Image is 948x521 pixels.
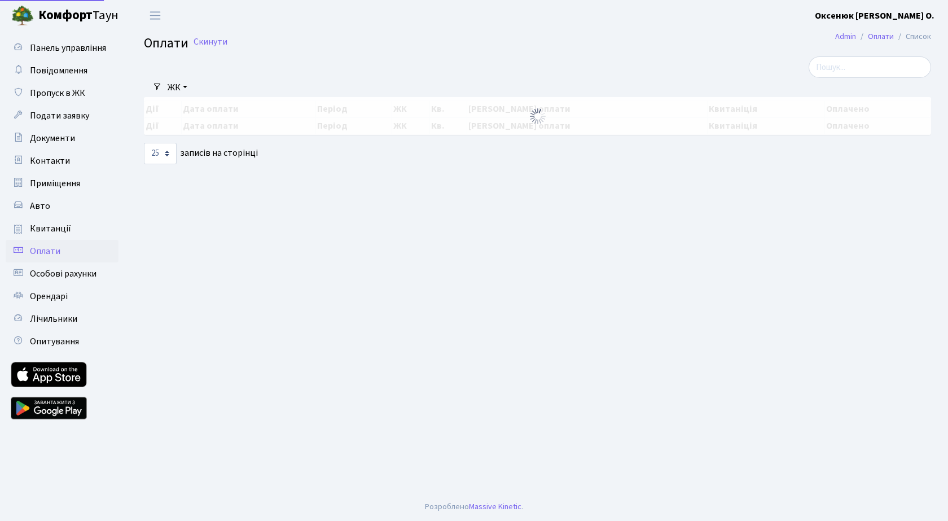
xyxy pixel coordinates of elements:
[6,59,118,82] a: Повідомлення
[835,30,856,42] a: Admin
[815,10,934,22] b: Оксенюк [PERSON_NAME] О.
[815,9,934,23] a: Оксенюк [PERSON_NAME] О.
[38,6,118,25] span: Таун
[144,33,188,53] span: Оплати
[6,172,118,195] a: Приміщення
[818,25,948,49] nav: breadcrumb
[11,5,34,27] img: logo.png
[30,110,89,122] span: Подати заявку
[30,64,87,77] span: Повідомлення
[6,37,118,59] a: Панель управління
[30,245,60,257] span: Оплати
[30,222,71,235] span: Квитанції
[6,104,118,127] a: Подати заявку
[30,200,50,212] span: Авто
[30,42,106,54] span: Панель управління
[163,78,192,97] a: ЖК
[38,6,93,24] b: Комфорт
[6,195,118,217] a: Авто
[6,127,118,150] a: Документи
[894,30,931,43] li: Список
[6,82,118,104] a: Пропуск в ЖК
[141,6,169,25] button: Переключити навігацію
[30,132,75,145] span: Документи
[6,308,118,330] a: Лічильники
[6,262,118,285] a: Особові рахунки
[30,155,70,167] span: Контакти
[30,313,77,325] span: Лічильники
[30,268,96,280] span: Особові рахунки
[469,501,521,513] a: Massive Kinetic
[194,37,227,47] a: Скинути
[30,290,68,303] span: Орендарі
[6,285,118,308] a: Орендарі
[6,217,118,240] a: Квитанції
[809,56,931,78] input: Пошук...
[6,330,118,353] a: Опитування
[144,143,258,164] label: записів на сторінці
[144,143,177,164] select: записів на сторінці
[868,30,894,42] a: Оплати
[30,87,85,99] span: Пропуск в ЖК
[30,335,79,348] span: Опитування
[6,150,118,172] a: Контакти
[425,501,523,513] div: Розроблено .
[30,177,80,190] span: Приміщення
[529,107,547,125] img: Обробка...
[6,240,118,262] a: Оплати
